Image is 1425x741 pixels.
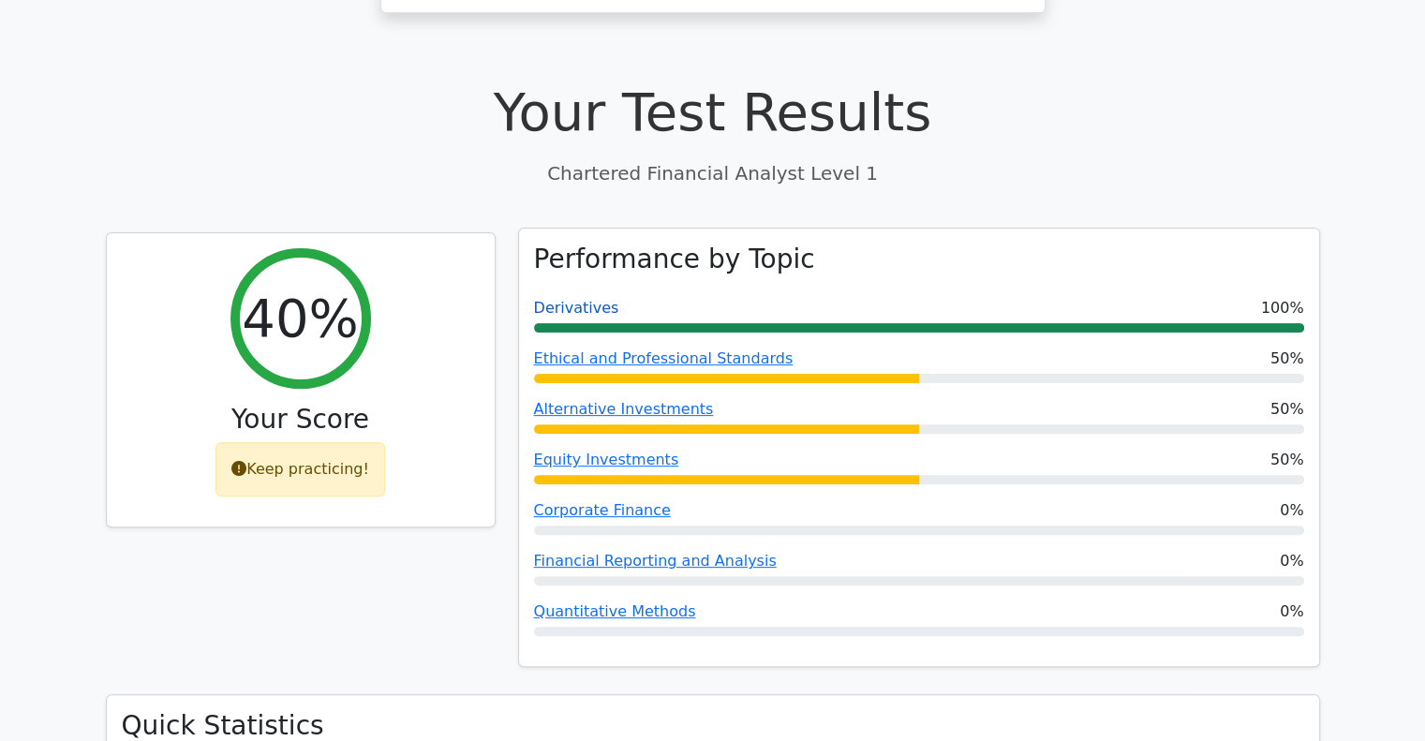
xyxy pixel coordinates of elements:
[534,451,679,468] a: Equity Investments
[1270,398,1304,421] span: 50%
[242,287,358,349] h2: 40%
[1280,600,1303,623] span: 0%
[534,349,794,367] a: Ethical and Professional Standards
[534,602,696,620] a: Quantitative Methods
[1280,499,1303,522] span: 0%
[122,404,480,436] h3: Your Score
[534,552,777,570] a: Financial Reporting and Analysis
[106,81,1320,143] h1: Your Test Results
[1261,297,1304,319] span: 100%
[534,299,619,317] a: Derivatives
[106,159,1320,187] p: Chartered Financial Analyst Level 1
[1280,550,1303,572] span: 0%
[534,244,815,275] h3: Performance by Topic
[534,400,714,418] a: Alternative Investments
[1270,449,1304,471] span: 50%
[534,501,671,519] a: Corporate Finance
[215,442,385,496] div: Keep practicing!
[1270,348,1304,370] span: 50%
